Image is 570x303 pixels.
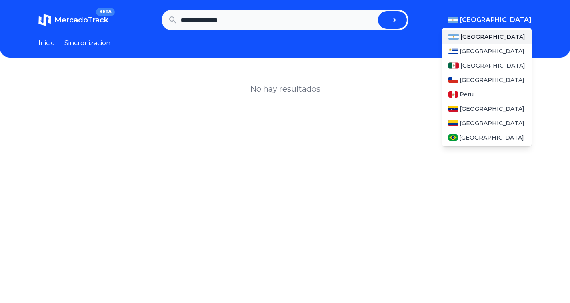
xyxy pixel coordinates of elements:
img: Uruguay [448,48,458,54]
span: [GEOGRAPHIC_DATA] [460,119,524,127]
a: Brasil[GEOGRAPHIC_DATA] [442,130,532,145]
img: Argentina [448,34,459,40]
a: Chile[GEOGRAPHIC_DATA] [442,73,532,87]
a: Mexico[GEOGRAPHIC_DATA] [442,58,532,73]
a: Colombia[GEOGRAPHIC_DATA] [442,116,532,130]
img: Venezuela [448,106,458,112]
img: Argentina [448,17,458,23]
span: MercadoTrack [54,16,108,24]
a: Inicio [38,38,55,48]
a: Sincronizacion [64,38,110,48]
span: Peru [460,90,474,98]
span: [GEOGRAPHIC_DATA] [460,62,525,70]
span: [GEOGRAPHIC_DATA] [460,76,524,84]
img: Mexico [448,62,459,69]
span: BETA [96,8,115,16]
img: Brasil [448,134,458,141]
a: Uruguay[GEOGRAPHIC_DATA] [442,44,532,58]
a: Argentina[GEOGRAPHIC_DATA] [442,30,532,44]
span: [GEOGRAPHIC_DATA] [459,134,524,142]
img: MercadoTrack [38,14,51,26]
img: Colombia [448,120,458,126]
span: [GEOGRAPHIC_DATA] [460,105,524,113]
a: Venezuela[GEOGRAPHIC_DATA] [442,102,532,116]
img: Chile [448,77,458,83]
button: [GEOGRAPHIC_DATA] [448,15,532,25]
span: [GEOGRAPHIC_DATA] [460,33,525,41]
h1: No hay resultados [250,83,320,94]
img: Peru [448,91,458,98]
a: MercadoTrackBETA [38,14,108,26]
a: PeruPeru [442,87,532,102]
span: [GEOGRAPHIC_DATA] [460,47,524,55]
span: [GEOGRAPHIC_DATA] [460,15,532,25]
